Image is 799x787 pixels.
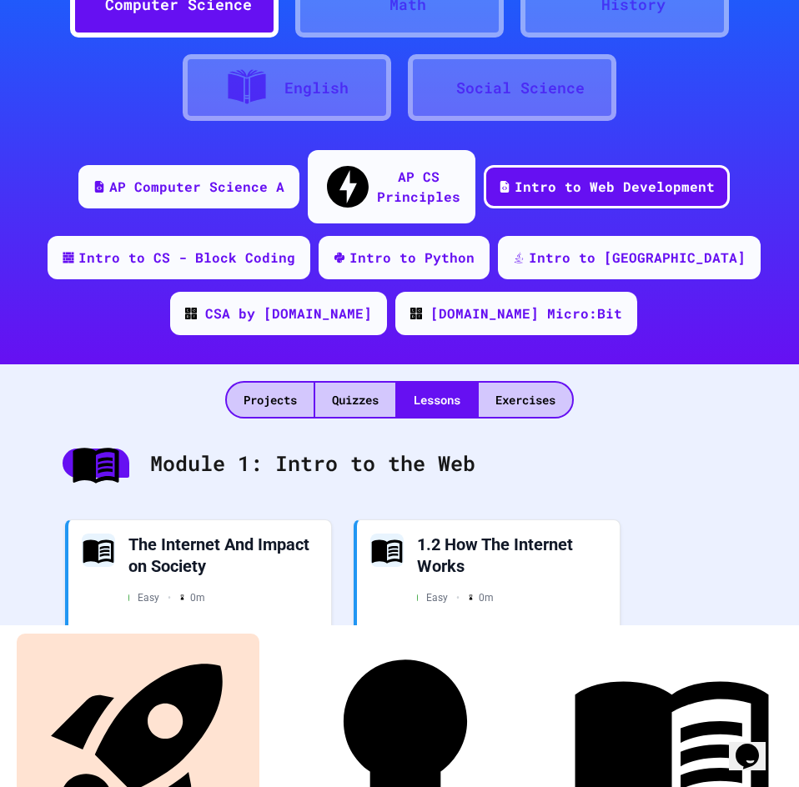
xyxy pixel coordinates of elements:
div: AP CS Principles [377,167,460,207]
div: English [284,77,349,99]
div: Module 1: Intro to the Web [46,431,753,496]
div: Social Science [456,77,585,99]
div: Lessons [397,383,477,417]
div: Projects [227,383,314,417]
span: • [456,590,460,605]
div: Easy 0 m [128,590,205,605]
img: CODE_logo_RGB.png [410,308,422,319]
div: Exercises [479,383,572,417]
div: CSA by [DOMAIN_NAME] [205,303,372,323]
div: Intro to [GEOGRAPHIC_DATA] [529,248,746,268]
div: 1.2 How The Internet Works [417,534,606,577]
div: Easy 0 m [417,590,494,605]
iframe: chat widget [729,720,782,770]
div: Intro to Python [349,248,475,268]
div: [DOMAIN_NAME] Micro:Bit [430,303,622,323]
div: The Internet And Impact on Society [128,534,318,577]
span: • [168,590,171,605]
div: AP Computer Science A [109,177,284,197]
div: Intro to Web Development [515,177,715,197]
div: Intro to CS - Block Coding [78,248,295,268]
div: Quizzes [315,383,395,417]
img: CODE_logo_RGB.png [185,308,197,319]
